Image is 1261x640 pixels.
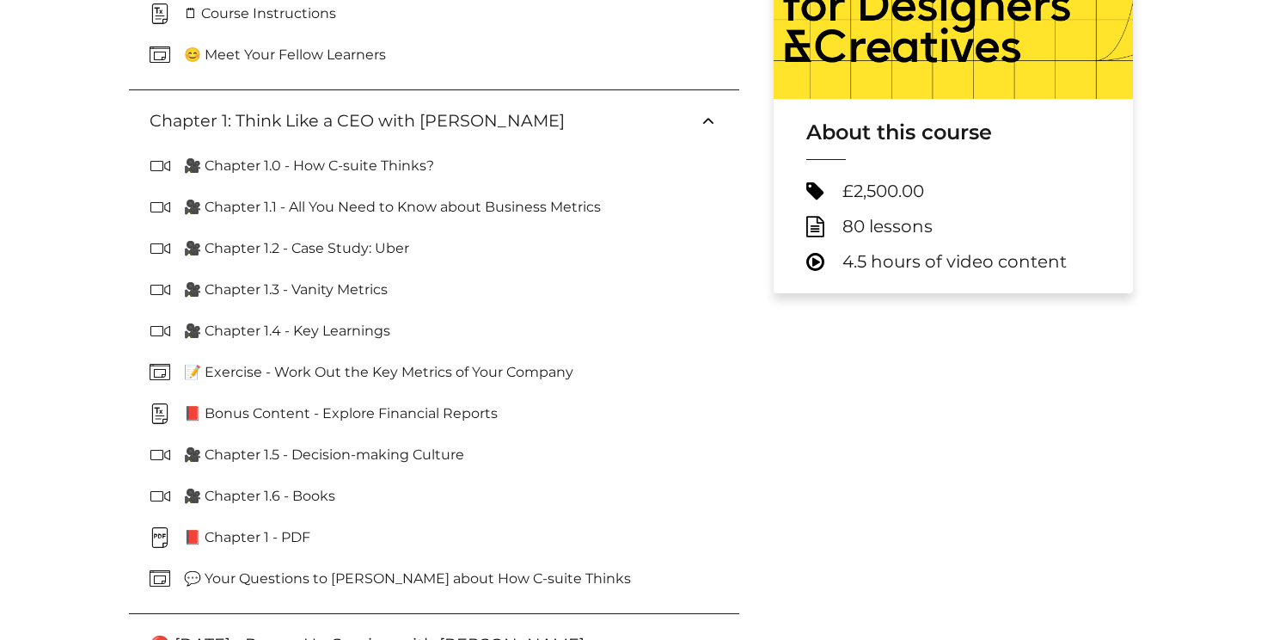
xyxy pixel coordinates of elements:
[184,3,350,24] p: 🗒 Course Instructions
[184,280,401,300] p: 🎥 Chapter 1.3 - Vanity Metrics
[842,251,1067,273] span: 4.5 hours of video content
[184,569,645,589] p: 💬 Your Questions to [PERSON_NAME] about How C-suite Thinks
[184,445,478,465] p: 🎥 Chapter 1.5 - Decision-making Culture
[842,216,933,237] span: 80 lessons
[184,238,423,259] p: 🎥 Chapter 1.2 - Case Study: Uber
[184,362,587,383] p: 📝 Exercise - Work Out the Key Metrics of Your Company
[184,403,511,424] p: 📕 Bonus Content - Explore Financial Reports
[184,321,404,342] p: 🎥 Chapter 1.4 - Key Learnings
[842,181,924,202] span: £2,500.00
[184,45,400,65] p: 😊 Meet Your Fellow Learners
[150,111,592,131] h3: Chapter 1: Think Like a CEO with [PERSON_NAME]
[184,156,448,176] p: 🎥 Chapter 1.0 - How C-suite Thinks?
[806,120,1100,145] h3: About this course
[129,90,739,152] button: Chapter 1: Think Like a CEO with [PERSON_NAME]
[184,527,324,548] p: 📕 Chapter 1 - PDF
[184,197,615,218] p: 🎥 Chapter 1.1 - All You Need to Know about Business Metrics
[184,486,349,507] p: 🎥 Chapter 1.6 - Books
